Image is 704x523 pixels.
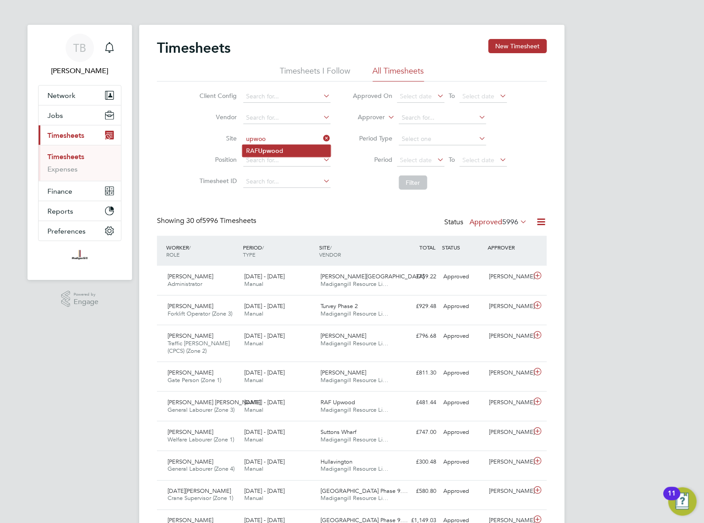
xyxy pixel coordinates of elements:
[321,369,367,376] span: [PERSON_NAME]
[241,239,317,262] div: PERIOD
[243,176,331,188] input: Search for...
[243,90,331,103] input: Search for...
[244,398,285,406] span: [DATE] - [DATE]
[321,340,389,347] span: Madigangill Resource Li…
[189,244,191,251] span: /
[244,273,285,280] span: [DATE] - [DATE]
[440,366,486,380] div: Approved
[394,299,440,314] div: £929.48
[244,340,263,347] span: Manual
[243,251,255,258] span: TYPE
[446,90,458,101] span: To
[440,455,486,469] div: Approved
[321,310,389,317] span: Madigangill Resource Li…
[321,495,389,502] span: Madigangill Resource Li…
[197,92,237,100] label: Client Config
[242,145,331,157] li: RAF d
[440,484,486,499] div: Approved
[444,216,529,229] div: Status
[244,436,263,443] span: Manual
[486,239,532,255] div: APPROVER
[168,436,234,443] span: Welfare Labourer (Zone 1)
[244,495,263,502] span: Manual
[394,366,440,380] div: £811.30
[440,269,486,284] div: Approved
[489,39,547,53] button: New Timesheet
[486,366,532,380] div: [PERSON_NAME]
[244,302,285,310] span: [DATE] - [DATE]
[70,250,90,264] img: madigangill-logo-retina.png
[74,42,86,54] span: TB
[321,376,389,384] span: Madigangill Resource Li…
[353,92,393,100] label: Approved On
[39,201,121,221] button: Reports
[168,273,213,280] span: [PERSON_NAME]
[330,244,332,251] span: /
[168,465,235,473] span: General Labourer (Zone 4)
[353,156,393,164] label: Period
[38,34,121,76] a: TB[PERSON_NAME]
[166,251,180,258] span: ROLE
[440,425,486,440] div: Approved
[38,66,121,76] span: Tom Berrill
[61,291,99,308] a: Powered byEngage
[197,134,237,142] label: Site
[345,113,385,122] label: Approver
[244,465,263,473] span: Manual
[47,111,63,120] span: Jobs
[244,376,263,384] span: Manual
[244,428,285,436] span: [DATE] - [DATE]
[74,291,98,298] span: Powered by
[446,154,458,165] span: To
[39,86,121,105] button: Network
[440,239,486,255] div: STATUS
[244,406,263,414] span: Manual
[244,458,285,465] span: [DATE] - [DATE]
[164,239,241,262] div: WORKER
[321,436,389,443] span: Madigangill Resource Li…
[168,340,230,355] span: Traffic [PERSON_NAME] (CPCS) (Zone 2)
[486,269,532,284] div: [PERSON_NAME]
[47,165,78,173] a: Expenses
[463,92,495,100] span: Select date
[486,455,532,469] div: [PERSON_NAME]
[39,105,121,125] button: Jobs
[399,133,486,145] input: Select one
[394,395,440,410] div: £481.44
[244,369,285,376] span: [DATE] - [DATE]
[394,329,440,343] div: £796.68
[440,299,486,314] div: Approved
[244,332,285,340] span: [DATE] - [DATE]
[168,332,213,340] span: [PERSON_NAME]
[486,395,532,410] div: [PERSON_NAME]
[394,425,440,440] div: £747.00
[27,25,132,280] nav: Main navigation
[400,92,432,100] span: Select date
[38,250,121,264] a: Go to home page
[394,484,440,499] div: £580.80
[186,216,202,225] span: 30 of
[157,216,258,226] div: Showing
[258,147,279,155] b: Upwoo
[39,221,121,241] button: Preferences
[39,145,121,181] div: Timesheets
[399,176,427,190] button: Filter
[321,332,367,340] span: [PERSON_NAME]
[321,273,425,280] span: [PERSON_NAME][GEOGRAPHIC_DATA]
[244,310,263,317] span: Manual
[321,280,389,288] span: Madigangill Resource Li…
[503,218,519,226] span: 5996
[668,494,676,505] div: 11
[320,251,341,258] span: VENDOR
[157,39,231,57] h2: Timesheets
[419,244,435,251] span: TOTAL
[168,369,213,376] span: [PERSON_NAME]
[197,113,237,121] label: Vendor
[168,376,221,384] span: Gate Person (Zone 1)
[168,398,261,406] span: [PERSON_NAME] [PERSON_NAME]
[168,428,213,436] span: [PERSON_NAME]
[262,244,264,251] span: /
[373,66,424,82] li: All Timesheets
[168,495,233,502] span: Crane Supervisor (Zone 1)
[317,239,394,262] div: SITE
